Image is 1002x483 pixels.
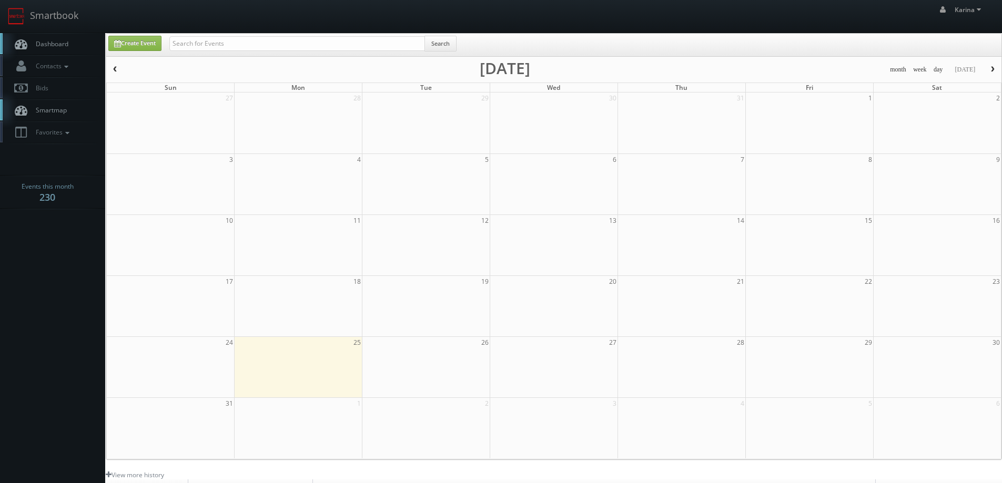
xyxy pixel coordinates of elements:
span: 12 [480,215,490,226]
span: Contacts [31,61,71,70]
span: 5 [867,398,873,409]
span: 16 [991,215,1001,226]
span: Sun [165,83,177,92]
h2: [DATE] [480,63,530,74]
span: Dashboard [31,39,68,48]
span: 6 [995,398,1001,409]
span: 20 [608,276,618,287]
button: month [886,63,910,76]
span: Smartmap [31,106,67,115]
span: Thu [675,83,687,92]
a: View more history [106,470,164,479]
span: 18 [352,276,362,287]
span: 6 [612,154,618,165]
span: 28 [736,337,745,348]
span: 3 [612,398,618,409]
span: 26 [480,337,490,348]
span: 2 [484,398,490,409]
span: 4 [356,154,362,165]
span: 22 [864,276,873,287]
span: 27 [608,337,618,348]
span: Bids [31,84,48,93]
span: 8 [867,154,873,165]
span: 11 [352,215,362,226]
span: Mon [291,83,305,92]
span: Favorites [31,128,72,137]
span: 28 [352,93,362,104]
span: 17 [225,276,234,287]
span: 29 [864,337,873,348]
span: Sat [932,83,942,92]
span: 13 [608,215,618,226]
a: Create Event [108,36,161,51]
span: Wed [547,83,560,92]
span: 24 [225,337,234,348]
span: 1 [867,93,873,104]
span: 30 [608,93,618,104]
span: Karina [955,5,984,14]
input: Search for Events [169,36,425,51]
span: 19 [480,276,490,287]
span: 27 [225,93,234,104]
img: smartbook-logo.png [8,8,25,25]
span: Tue [420,83,432,92]
button: week [909,63,930,76]
span: 4 [740,398,745,409]
button: day [930,63,947,76]
button: [DATE] [951,63,979,76]
span: 1 [356,398,362,409]
span: 29 [480,93,490,104]
span: 15 [864,215,873,226]
span: Events this month [22,181,74,192]
span: 5 [484,154,490,165]
span: 3 [228,154,234,165]
span: 31 [225,398,234,409]
span: 25 [352,337,362,348]
span: 31 [736,93,745,104]
span: 23 [991,276,1001,287]
span: 14 [736,215,745,226]
span: 7 [740,154,745,165]
span: 21 [736,276,745,287]
strong: 230 [39,191,55,203]
span: 2 [995,93,1001,104]
span: Fri [806,83,813,92]
span: 10 [225,215,234,226]
span: 30 [991,337,1001,348]
span: 9 [995,154,1001,165]
button: Search [424,36,457,52]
